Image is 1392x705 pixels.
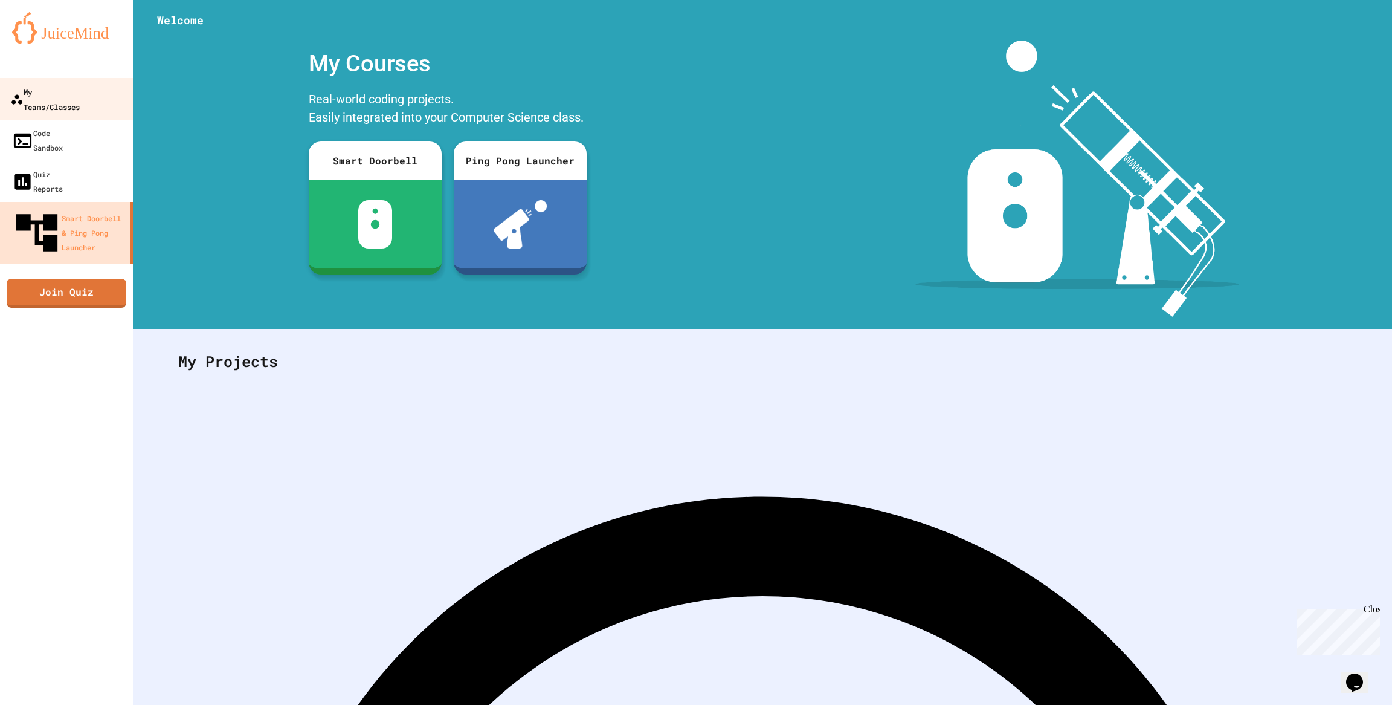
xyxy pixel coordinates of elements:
[494,200,547,249] img: ppl-with-ball.png
[454,141,587,180] div: Ping Pong Launcher
[303,41,593,87] div: My Courses
[7,279,126,308] a: Join Quiz
[303,87,593,132] div: Real-world coding projects. Easily integrated into your Computer Science class.
[10,84,80,114] div: My Teams/Classes
[12,208,126,258] div: Smart Doorbell & Ping Pong Launcher
[1292,604,1380,655] iframe: chat widget
[1341,657,1380,693] iframe: chat widget
[309,141,442,180] div: Smart Doorbell
[358,200,393,249] img: sdb-white.svg
[166,338,1359,385] div: My Projects
[12,126,63,155] div: Code Sandbox
[5,5,83,77] div: Chat with us now!Close
[12,167,63,196] div: Quiz Reports
[915,41,1239,317] img: banner-image-my-projects.png
[12,12,121,44] img: logo-orange.svg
